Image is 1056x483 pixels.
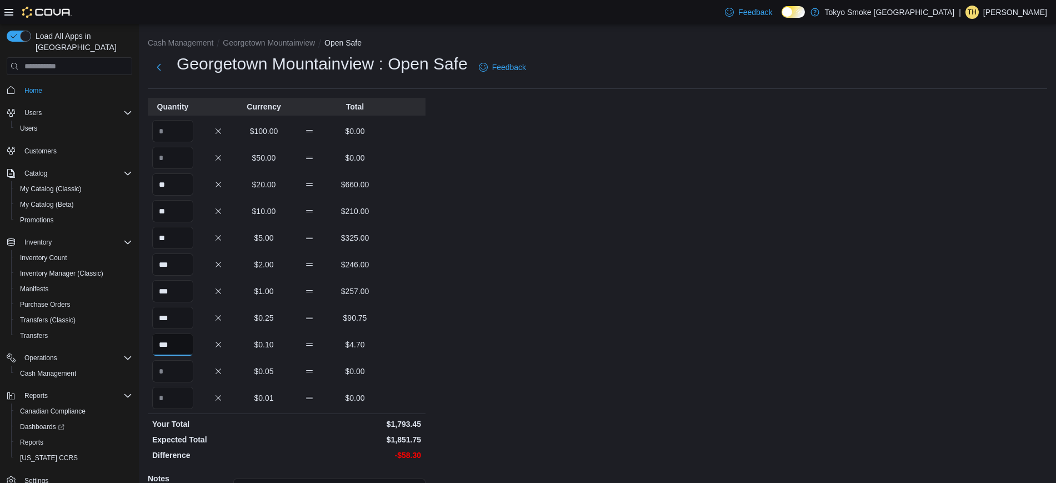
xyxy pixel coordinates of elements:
[334,312,376,323] p: $90.75
[2,235,137,250] button: Inventory
[16,251,72,265] a: Inventory Count
[20,351,132,365] span: Operations
[148,38,213,47] button: Cash Management
[782,6,805,18] input: Dark Mode
[24,147,57,156] span: Customers
[152,307,193,329] input: Quantity
[243,101,284,112] p: Currency
[16,267,132,280] span: Inventory Manager (Classic)
[177,53,468,75] h1: Georgetown Mountainview : Open Safe
[20,389,132,402] span: Reports
[223,38,315,47] button: Georgetown Mountainview
[152,450,284,461] p: Difference
[16,198,78,211] a: My Catalog (Beta)
[16,436,48,449] a: Reports
[334,259,376,270] p: $246.00
[152,434,284,445] p: Expected Total
[152,253,193,276] input: Quantity
[20,84,47,97] a: Home
[16,282,132,296] span: Manifests
[16,451,82,465] a: [US_STATE] CCRS
[16,313,132,327] span: Transfers (Classic)
[11,181,137,197] button: My Catalog (Classic)
[24,353,57,362] span: Operations
[11,328,137,343] button: Transfers
[16,122,132,135] span: Users
[152,387,193,409] input: Quantity
[334,392,376,404] p: $0.00
[243,366,284,377] p: $0.05
[16,367,81,380] a: Cash Management
[16,198,132,211] span: My Catalog (Beta)
[16,313,80,327] a: Transfers (Classic)
[16,405,90,418] a: Canadian Compliance
[289,419,421,430] p: $1,793.45
[20,106,46,119] button: Users
[152,227,193,249] input: Quantity
[16,267,108,280] a: Inventory Manager (Classic)
[968,6,977,19] span: TH
[16,420,69,434] a: Dashboards
[334,286,376,297] p: $257.00
[20,422,64,431] span: Dashboards
[152,101,193,112] p: Quantity
[2,166,137,181] button: Catalog
[24,86,42,95] span: Home
[152,280,193,302] input: Quantity
[20,106,132,119] span: Users
[11,312,137,328] button: Transfers (Classic)
[20,124,37,133] span: Users
[11,419,137,435] a: Dashboards
[965,6,979,19] div: Tyler Hopkinson
[243,179,284,190] p: $20.00
[16,436,132,449] span: Reports
[2,105,137,121] button: Users
[20,316,76,325] span: Transfers (Classic)
[289,434,421,445] p: $1,851.75
[11,297,137,312] button: Purchase Orders
[11,197,137,212] button: My Catalog (Beta)
[152,147,193,169] input: Quantity
[16,405,132,418] span: Canadian Compliance
[334,206,376,217] p: $210.00
[20,167,132,180] span: Catalog
[243,232,284,243] p: $5.00
[152,419,284,430] p: Your Total
[474,56,530,78] a: Feedback
[24,108,42,117] span: Users
[20,269,103,278] span: Inventory Manager (Classic)
[243,206,284,217] p: $10.00
[2,82,137,98] button: Home
[16,298,132,311] span: Purchase Orders
[20,83,132,97] span: Home
[20,285,48,293] span: Manifests
[243,392,284,404] p: $0.01
[16,420,132,434] span: Dashboards
[16,251,132,265] span: Inventory Count
[20,454,78,462] span: [US_STATE] CCRS
[20,438,43,447] span: Reports
[16,298,75,311] a: Purchase Orders
[20,144,132,158] span: Customers
[16,182,86,196] a: My Catalog (Classic)
[983,6,1047,19] p: [PERSON_NAME]
[825,6,955,19] p: Tokyo Smoke [GEOGRAPHIC_DATA]
[11,450,137,466] button: [US_STATE] CCRS
[152,333,193,356] input: Quantity
[16,213,132,227] span: Promotions
[738,7,772,18] span: Feedback
[24,238,52,247] span: Inventory
[20,300,71,309] span: Purchase Orders
[334,101,376,112] p: Total
[20,331,48,340] span: Transfers
[16,329,52,342] a: Transfers
[24,391,48,400] span: Reports
[11,212,137,228] button: Promotions
[152,120,193,142] input: Quantity
[243,286,284,297] p: $1.00
[334,366,376,377] p: $0.00
[11,266,137,281] button: Inventory Manager (Classic)
[11,250,137,266] button: Inventory Count
[152,360,193,382] input: Quantity
[334,232,376,243] p: $325.00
